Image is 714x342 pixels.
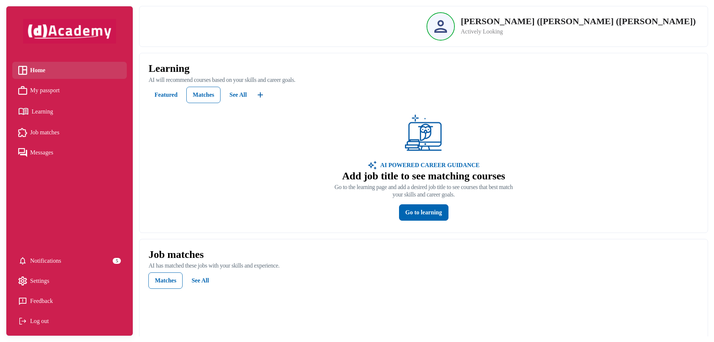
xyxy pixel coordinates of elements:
p: AI has matched these jobs with your skills and experience. [148,262,699,269]
img: logo [405,115,442,152]
div: 5 [113,258,121,264]
div: See All [229,90,247,100]
p: [PERSON_NAME] ([PERSON_NAME] ([PERSON_NAME]) [461,17,696,26]
img: Log out [18,317,27,326]
p: Job matches [148,248,699,261]
img: feedback [18,297,27,306]
span: Home [30,65,45,76]
img: My passport icon [18,86,27,95]
span: Messages [30,147,53,158]
img: ... [368,161,377,170]
p: Go to the learning page and add a desired job title to see courses that best match your skills an... [335,183,513,198]
p: AI POWERED CAREER GUIDANCE [377,161,480,170]
div: Matches [193,90,214,100]
img: Profile [434,20,447,33]
img: ... [256,90,265,99]
button: Matches [148,272,183,289]
span: Job matches [30,127,59,138]
img: Job matches icon [18,128,27,137]
div: Go to learning [405,207,442,218]
p: Learning [148,62,699,75]
button: Go to learning [399,204,448,221]
span: Settings [30,275,49,287]
span: Notifications [30,255,61,266]
div: Matches [155,275,176,286]
a: Home iconHome [18,65,121,76]
img: Learning icon [18,105,29,118]
span: My passport [30,85,60,96]
a: Feedback [18,295,121,307]
div: Log out [18,316,121,327]
img: Messages icon [18,148,27,157]
button: Featured [148,87,183,103]
p: Actively Looking [461,27,696,36]
p: Add job title to see matching courses [342,170,505,182]
button: See All [223,87,253,103]
div: See All [192,275,209,286]
img: dAcademy [23,19,116,44]
a: Messages iconMessages [18,147,121,158]
img: setting [18,277,27,285]
a: Job matches iconJob matches [18,127,121,138]
a: Learning iconLearning [18,105,121,118]
a: My passport iconMy passport [18,85,121,96]
button: Matches [186,87,221,103]
span: Learning [32,106,53,117]
button: See All [186,272,215,289]
p: AI will recommend courses based on your skills and career goals. [148,76,699,84]
div: Featured [154,90,177,100]
img: Home icon [18,66,27,75]
img: setting [18,256,27,265]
